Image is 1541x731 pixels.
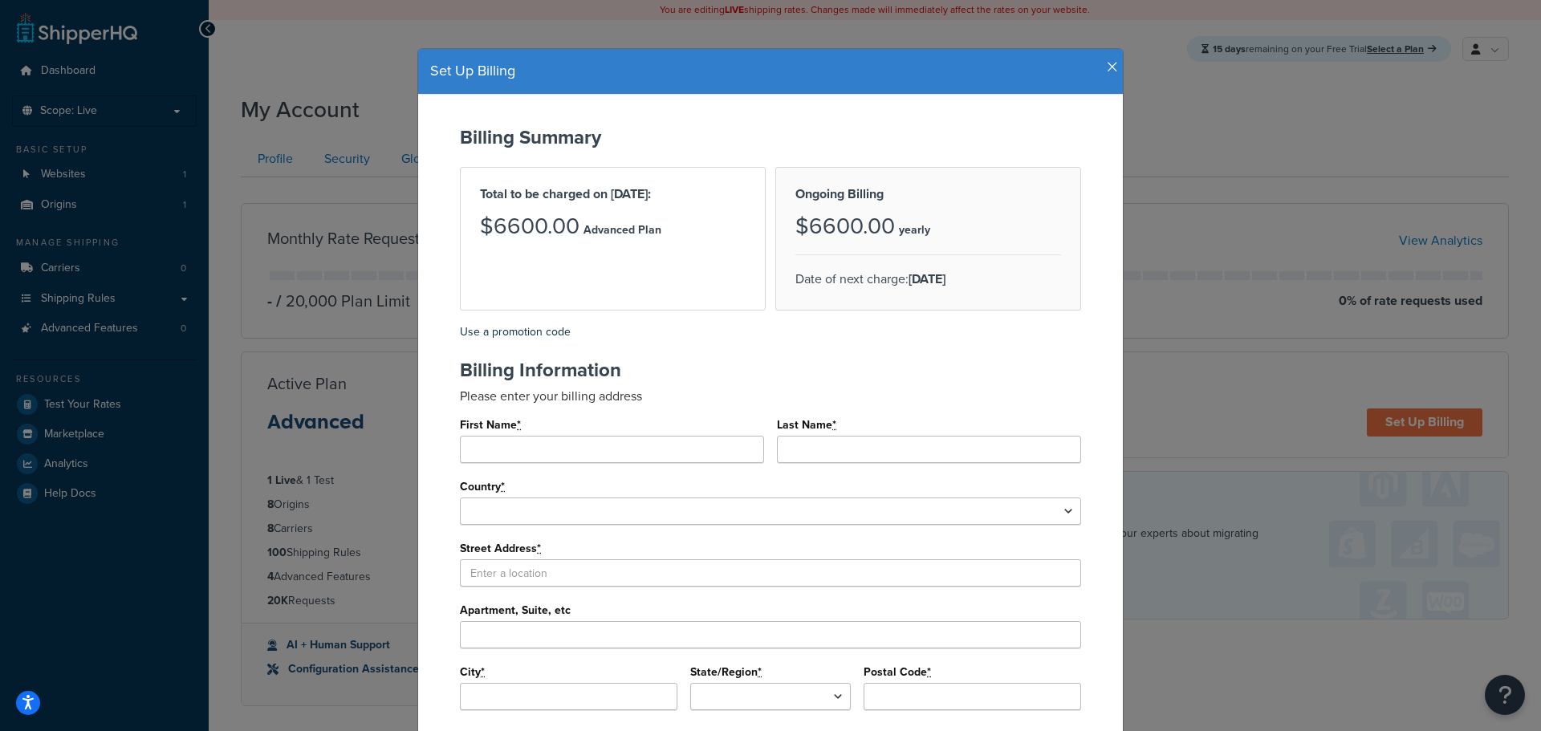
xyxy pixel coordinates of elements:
p: yearly [899,219,930,242]
abbr: required [481,664,485,680]
label: Last Name [777,419,837,432]
abbr: required [537,540,541,557]
abbr: required [832,416,836,433]
label: Apartment, Suite, etc [460,604,571,616]
h3: $6600.00 [795,214,895,239]
abbr: required [927,664,931,680]
h2: Ongoing Billing [795,187,1061,201]
abbr: required [501,478,505,495]
p: Advanced Plan [583,219,661,242]
p: Please enter your billing address [460,387,1081,405]
h4: Set Up Billing [430,61,1111,82]
label: State/Region [690,666,762,679]
h2: Billing Summary [460,127,1081,148]
p: Date of next charge: [795,268,1061,290]
label: Postal Code [864,666,932,679]
label: Country [460,481,506,493]
a: Use a promotion code [460,323,571,340]
h3: $6600.00 [480,214,579,239]
label: Street Address [460,542,542,555]
label: City [460,666,486,679]
h2: Billing Information [460,359,1081,380]
abbr: required [517,416,521,433]
abbr: required [758,664,762,680]
h2: Total to be charged on [DATE]: [480,187,746,201]
label: First Name [460,419,522,432]
strong: [DATE] [909,270,945,288]
input: Enter a location [460,559,1081,587]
